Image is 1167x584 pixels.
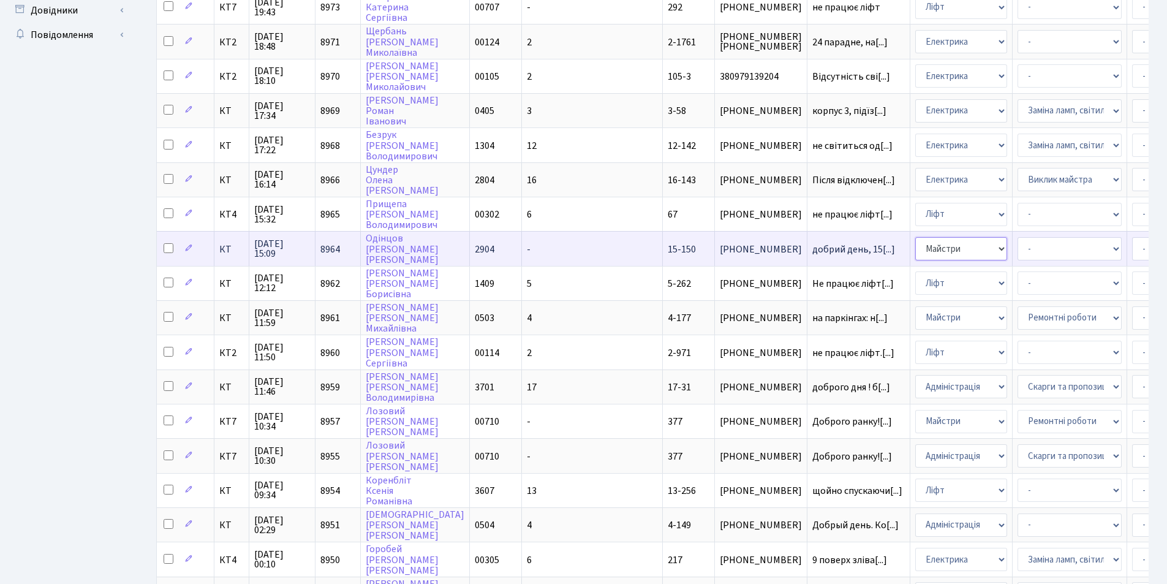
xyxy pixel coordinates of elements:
span: 2 [527,36,532,49]
span: 8959 [320,381,340,394]
span: 4-177 [668,311,691,325]
span: 00710 [475,415,499,428]
span: КТ7 [219,452,244,461]
span: [PHONE_NUMBER] [720,106,802,116]
span: 8955 [320,450,340,463]
a: Одінцов[PERSON_NAME][PERSON_NAME] [366,232,439,267]
span: 8973 [320,1,340,14]
span: 0503 [475,311,494,325]
span: [DATE] 18:10 [254,66,310,86]
span: 377 [668,415,682,428]
span: [DATE] 15:09 [254,239,310,259]
span: 8968 [320,139,340,153]
span: [PHONE_NUMBER] [720,348,802,358]
span: [PHONE_NUMBER] [720,141,802,151]
a: КоренблітКсеніяРоманівна [366,474,412,508]
span: 00114 [475,346,499,360]
span: [DATE] 10:34 [254,412,310,431]
span: 8954 [320,484,340,498]
span: не працює ліфт.[...] [812,346,894,360]
span: 3607 [475,484,494,498]
span: [DATE] 17:34 [254,101,310,121]
span: 2 [527,346,532,360]
span: 3701 [475,381,494,394]
span: 24 парадне, на[...] [812,36,888,49]
a: Прищепа[PERSON_NAME]Володимирович [366,197,439,232]
span: [PHONE_NUMBER] [720,210,802,219]
span: Відсутність сві[...] [812,70,890,83]
span: [DATE] 02:29 [254,515,310,535]
span: 2804 [475,173,494,187]
span: 2 [527,70,532,83]
span: [DATE] 16:14 [254,170,310,189]
span: КТ [219,520,244,530]
span: 16 [527,173,537,187]
span: 4 [527,311,532,325]
span: 17-31 [668,381,691,394]
span: КТ7 [219,417,244,427]
span: [PHONE_NUMBER] [720,382,802,392]
a: [PERSON_NAME][PERSON_NAME]Сергіївна [366,336,439,370]
span: [PHONE_NUMBER] [720,2,802,12]
span: КТ [219,106,244,116]
span: КТ [219,486,244,496]
span: 6 [527,208,532,221]
span: 12-142 [668,139,696,153]
span: КТ [219,313,244,323]
a: Лозовий[PERSON_NAME][PERSON_NAME] [366,404,439,439]
span: Добрый день. Ко[...] [812,518,899,532]
span: КТ7 [219,2,244,12]
span: на паркінгах: н[...] [812,311,888,325]
span: КТ2 [219,72,244,82]
span: 0504 [475,518,494,532]
span: 8966 [320,173,340,187]
span: КТ4 [219,555,244,565]
span: 3-58 [668,104,686,118]
span: 00124 [475,36,499,49]
span: КТ [219,382,244,392]
span: 4 [527,518,532,532]
span: [DATE] 10:30 [254,446,310,466]
span: не працює ліфт[...] [812,208,893,221]
span: КТ2 [219,37,244,47]
a: [PERSON_NAME][PERSON_NAME]Миколайович [366,59,439,94]
span: КТ [219,279,244,289]
span: 67 [668,208,678,221]
span: [DATE] 00:10 [254,550,310,569]
span: [PHONE_NUMBER] [720,279,802,289]
span: - [527,1,531,14]
span: 13 [527,484,537,498]
span: 00302 [475,208,499,221]
span: 2-971 [668,346,691,360]
span: 292 [668,1,682,14]
span: 0405 [475,104,494,118]
span: - [527,415,531,428]
a: Лозовий[PERSON_NAME][PERSON_NAME] [366,439,439,474]
span: [PHONE_NUMBER] [720,175,802,185]
span: [PHONE_NUMBER] [720,486,802,496]
a: [DEMOGRAPHIC_DATA][PERSON_NAME][PERSON_NAME] [366,508,464,542]
span: [DATE] 11:59 [254,308,310,328]
span: Доброго ранку![...] [812,415,892,428]
span: 00305 [475,553,499,567]
span: доброго дня ! б[...] [812,381,890,394]
span: щойно спускаючи[...] [812,484,902,498]
span: 8960 [320,346,340,360]
span: 1304 [475,139,494,153]
span: не працює ліфт [812,2,905,12]
span: [DATE] 17:22 [254,135,310,155]
span: 8965 [320,208,340,221]
span: 12 [527,139,537,153]
span: 9 поверх зліва[...] [812,553,887,567]
span: 8961 [320,311,340,325]
span: КТ [219,245,244,254]
a: ЦундерОлена[PERSON_NAME] [366,163,439,197]
span: КТ [219,141,244,151]
a: [PERSON_NAME][PERSON_NAME]Михайлівна [366,301,439,335]
span: 8957 [320,415,340,428]
a: Горобей[PERSON_NAME][PERSON_NAME] [366,543,439,577]
span: 00105 [475,70,499,83]
span: 00707 [475,1,499,14]
span: [DATE] 15:32 [254,205,310,224]
span: 105-3 [668,70,691,83]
